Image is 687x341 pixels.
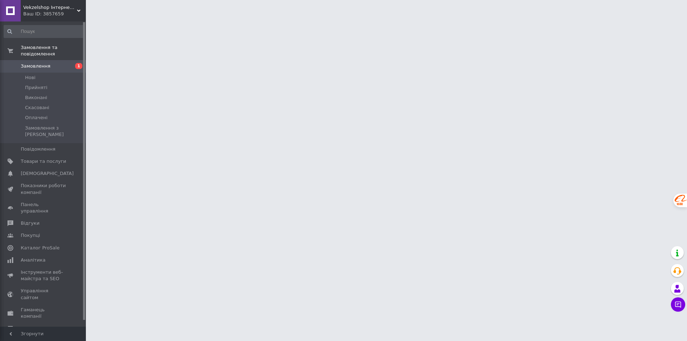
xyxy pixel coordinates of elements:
[21,146,55,152] span: Повідомлення
[21,158,66,165] span: Товари та послуги
[21,257,45,263] span: Аналітика
[25,74,35,81] span: Нові
[21,201,66,214] span: Панель управління
[23,11,86,17] div: Ваш ID: 3857659
[21,44,86,57] span: Замовлення та повідомлення
[21,269,66,282] span: Інструменти веб-майстра та SEO
[25,104,49,111] span: Скасовані
[23,4,77,11] span: Vekzelshop Інтернет-магазин
[21,325,39,332] span: Маркет
[4,25,84,38] input: Пошук
[25,115,48,121] span: Оплачені
[21,288,66,301] span: Управління сайтом
[25,84,47,91] span: Прийняті
[21,307,66,320] span: Гаманець компанії
[75,63,82,69] span: 1
[25,94,47,101] span: Виконані
[671,297,685,312] button: Чат з покупцем
[25,125,84,138] span: Замовлення з [PERSON_NAME]
[21,182,66,195] span: Показники роботи компанії
[21,245,59,251] span: Каталог ProSale
[21,232,40,239] span: Покупці
[21,220,39,226] span: Відгуки
[21,170,74,177] span: [DEMOGRAPHIC_DATA]
[21,63,50,69] span: Замовлення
